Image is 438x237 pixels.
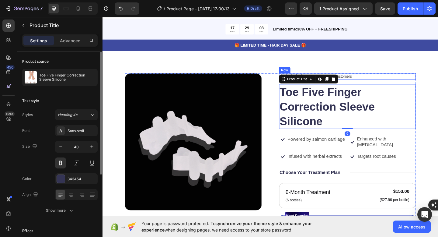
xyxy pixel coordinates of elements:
span: Draft [250,6,259,11]
p: Choose Your Treatment Plan [193,167,259,174]
p: Limited time:30% OFF + FREESHIPPING [185,11,364,17]
iframe: To enrich screen reader interactions, please activate Accessibility in Grammarly extension settings [103,16,438,217]
p: Settings [30,37,47,44]
span: Save [380,6,390,11]
span: Product Page - [DATE] 17:00:13 [166,5,230,12]
button: Show more [22,205,98,216]
p: Most Popular [199,213,224,221]
div: Beta [5,111,15,116]
button: Heading 4* [55,109,98,120]
p: Infused with herbal extracts [201,150,260,156]
h1: Toe Five Finger Correction Sleeve Silicone [192,74,341,123]
span: Heading 4* [58,112,78,118]
div: Color [22,176,32,182]
p: 🎁 LIMITED TIME - HAIR DAY SALE 🎁 [1,28,364,35]
p: ($27.96 per bottle) [301,197,334,203]
p: Product Title [30,22,95,29]
p: Enhanced with [MEDICAL_DATA] [277,131,340,143]
span: synchronize your theme style & enhance your experience [141,221,312,232]
div: Text style [22,98,39,104]
p: (6 bottles) [199,197,248,203]
div: Undo/Redo [115,2,139,15]
div: Show more [46,207,74,214]
div: Product source [22,59,49,64]
p: Powered by salmon cartilage [201,131,263,137]
button: 7 [2,2,45,15]
p: Advanced [60,37,81,44]
span: 1 product assigned [319,5,359,12]
div: 450 [6,65,15,70]
div: Styles [22,112,33,118]
div: Size [22,143,38,151]
p: 6-Month Treatment [199,187,248,196]
div: Align [22,191,39,199]
button: Allow access [393,221,431,233]
p: Targets root causes [277,150,319,156]
button: 1 product assigned [314,2,373,15]
img: product feature img [25,71,37,83]
div: 0 [263,125,269,130]
p: 122,000+ Happy Customers [222,63,271,69]
div: Font [22,128,30,133]
span: Allow access [398,224,426,230]
div: Effect [22,228,33,234]
div: Product Title [200,65,224,71]
div: Row [193,56,203,61]
div: $153.00 [301,187,334,195]
button: Save [375,2,395,15]
div: 343454 [68,176,96,182]
div: Sans-serif [68,128,96,134]
span: Your page is password protected. To when designing pages, we need access to your store password. [141,220,336,233]
span: / [164,5,165,12]
p: 7 [40,5,43,12]
p: Toe Five Finger Correction Sleeve Silicone [39,73,95,82]
button: Publish [398,2,423,15]
div: Publish [403,5,418,12]
div: Open Intercom Messenger [417,207,432,222]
